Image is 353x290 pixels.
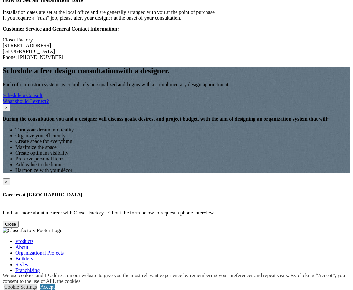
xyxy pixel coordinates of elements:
[15,168,350,173] li: Harmonize with your décor
[3,98,49,104] a: What should I expect?
[3,82,350,87] p: Each of our custom systems is completely personalized and begins with a complimentary design appo...
[3,178,10,185] button: Close
[15,150,350,156] li: Create optimum visibility
[15,256,33,261] a: Builders
[3,210,350,216] p: Find out more about a career with Closet Factory. Fill out the form below to request a phone inte...
[15,156,350,162] li: Preserve personal items
[3,228,62,233] img: Closetfactory Footer Logo
[15,133,350,139] li: Organize you efficiently
[3,93,43,98] a: Schedule a Consult
[3,26,119,32] strong: Customer Service and General Contact Information:
[4,284,37,290] a: Cookie Settings
[15,239,33,244] a: Products
[15,262,28,267] a: Styles
[40,284,55,290] a: Accept
[3,273,353,284] div: We use cookies and IP address on our website to give you the most relevant experience by remember...
[3,116,329,122] strong: During the consultation you and a designer will discuss goals, desires, and project budget, with ...
[15,267,40,273] a: Franchising
[5,179,8,184] span: ×
[15,244,28,250] a: About
[3,9,350,21] p: Installation dates are set at the local office and are generally arranged with you at the point o...
[5,105,8,110] span: ×
[3,192,350,198] h4: Careers at [GEOGRAPHIC_DATA]
[3,37,350,60] p: Closet Factory [STREET_ADDRESS] [GEOGRAPHIC_DATA] Phone: [PHONE_NUMBER]
[3,104,10,111] button: Close
[15,139,350,144] li: Create space for everything
[15,162,350,168] li: Add value to the home
[15,144,350,150] li: Maximize the space
[15,127,350,133] li: Turn your dream into reality
[3,221,19,228] button: Close
[3,67,350,75] h2: Schedule a free design consultation
[15,250,64,256] a: Organizational Projects
[118,67,169,75] span: with a designer.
